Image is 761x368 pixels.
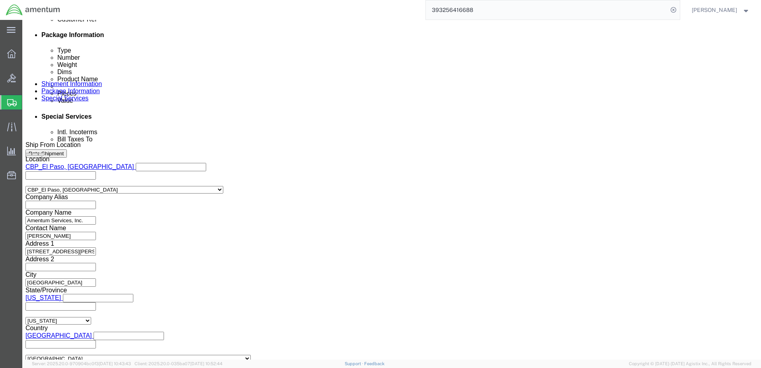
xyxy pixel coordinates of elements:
span: [DATE] 10:43:43 [99,361,131,366]
button: [PERSON_NAME] [691,5,750,15]
span: Copyright © [DATE]-[DATE] Agistix Inc., All Rights Reserved [629,360,751,367]
span: Client: 2025.20.0-035ba07 [135,361,222,366]
span: Server: 2025.20.0-970904bc0f3 [32,361,131,366]
iframe: FS Legacy Container [22,20,761,360]
a: Feedback [364,361,384,366]
a: Support [345,361,365,366]
img: logo [6,4,60,16]
span: [DATE] 10:52:44 [190,361,222,366]
span: ADRIAN RODRIGUEZ, JR [692,6,737,14]
input: Search for shipment number, reference number [426,0,668,20]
